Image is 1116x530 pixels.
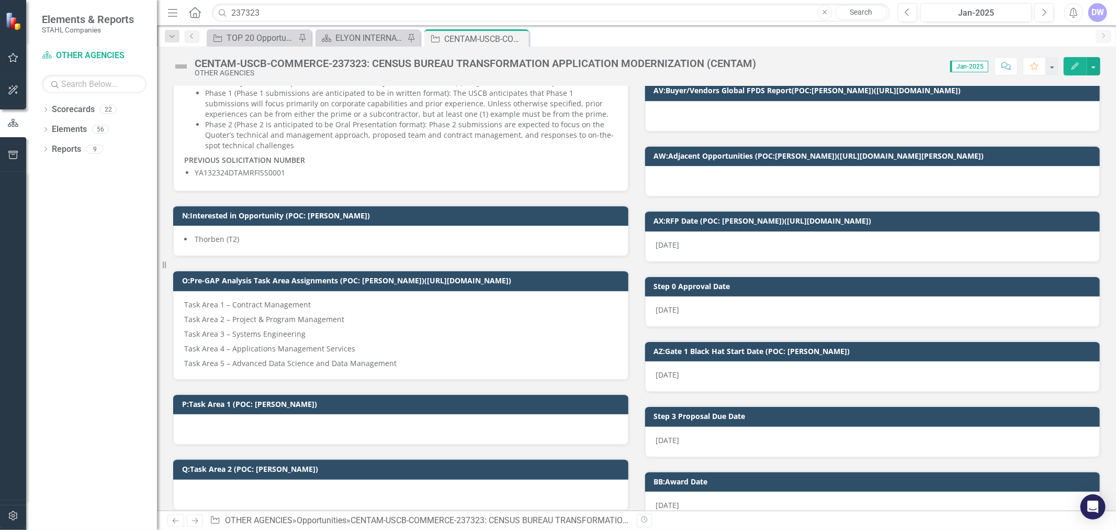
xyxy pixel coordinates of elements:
[351,515,790,525] div: CENTAM-USCB-COMMERCE-237323: CENSUS BUREAU TRANSFORMATION APPLICATION MODERNIZATION (CENTAM)
[835,5,887,20] a: Search
[1088,3,1107,22] button: DW
[205,88,617,119] p: Phase 1 (Phase 1 submissions are anticipated to be in written format): The USCB anticipates that ...
[184,356,617,369] p: Task Area 5 – Advanced Data Science and Data Management
[654,86,1095,94] h3: AV:Buyer/Vendors Global FPDS Report(POC:[PERSON_NAME])([URL][DOMAIN_NAME])
[5,12,24,30] img: ClearPoint Strategy
[195,234,239,244] span: Thorben (T2)
[656,500,680,510] span: [DATE]
[42,13,134,26] span: Elements & Reports
[205,119,617,151] p: Phase 2 (Phase 2 is anticipated to be Oral Presentation format): Phase 2 submissions are expected...
[212,4,890,22] input: Search ClearPoint...
[318,31,404,45] a: ELYON INTERNATIONAL INC
[42,26,134,34] small: STAHL Companies
[924,7,1028,19] div: Jan-2025
[654,347,1095,355] h3: AZ:Gate 1 Black Hat Start Date (POC: [PERSON_NAME])
[195,58,756,69] div: CENTAM-USCB-COMMERCE-237323: CENSUS BUREAU TRANSFORMATION APPLICATION MODERNIZATION (CENTAM)
[182,277,623,284] h3: O:Pre-GAP Analysis Task Area Assignments (POC: [PERSON_NAME])([URL][DOMAIN_NAME])
[335,31,404,45] div: ELYON INTERNATIONAL INC
[297,515,346,525] a: Opportunities
[920,3,1032,22] button: Jan-2025
[42,75,146,93] input: Search Below...
[656,305,680,315] span: [DATE]
[1080,494,1106,520] div: Open Intercom Messenger
[227,31,296,45] div: TOP 20 Opportunities ([DATE] Process)
[184,312,617,327] p: Task Area 2 – Project & Program Management
[173,58,189,75] img: Not Defined
[42,50,146,62] a: OTHER AGENCIES
[210,515,628,527] div: » »
[225,515,292,525] a: OTHER AGENCIES
[184,300,617,312] p: Task Area 1 – Contract Management
[86,145,103,153] div: 9
[52,143,81,156] a: Reports
[182,465,623,473] h3: Q:Task Area 2 (POC: [PERSON_NAME])
[209,31,296,45] a: TOP 20 Opportunities ([DATE] Process)
[184,327,617,341] p: Task Area 3 – Systems Engineering
[654,282,1095,290] h3: Step 0 Approval Date
[184,341,617,356] p: Task Area 4 – Applications Management Services
[92,125,109,134] div: 56
[950,61,988,72] span: Jan-2025
[654,217,1095,225] h3: AX:RFP Date (POC: [PERSON_NAME])([URL][DOMAIN_NAME])
[182,212,623,219] h3: N:Interested in Opportunity (POC: [PERSON_NAME])
[656,370,680,380] span: [DATE]
[656,240,680,250] span: [DATE]
[195,69,756,77] div: OTHER AGENCIES
[656,435,680,445] span: [DATE]
[52,124,87,136] a: Elements
[654,478,1095,485] h3: BB:Award Date
[182,400,623,408] h3: P:Task Area 1 (POC: [PERSON_NAME])
[52,104,95,116] a: Scorecards
[184,155,305,165] strong: PREVIOUS SOLICITATION NUMBER
[654,152,1095,160] h3: AW:Adjacent Opportunities (POC:[PERSON_NAME])([URL][DOMAIN_NAME][PERSON_NAME])
[100,105,117,114] div: 22
[654,412,1095,420] h3: Step 3 Proposal Due Date
[195,168,617,178] p: YA132324DTAMRFISS0001
[444,32,526,46] div: CENTAM-USCB-COMMERCE-237323: CENSUS BUREAU TRANSFORMATION APPLICATION MODERNIZATION (CENTAM)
